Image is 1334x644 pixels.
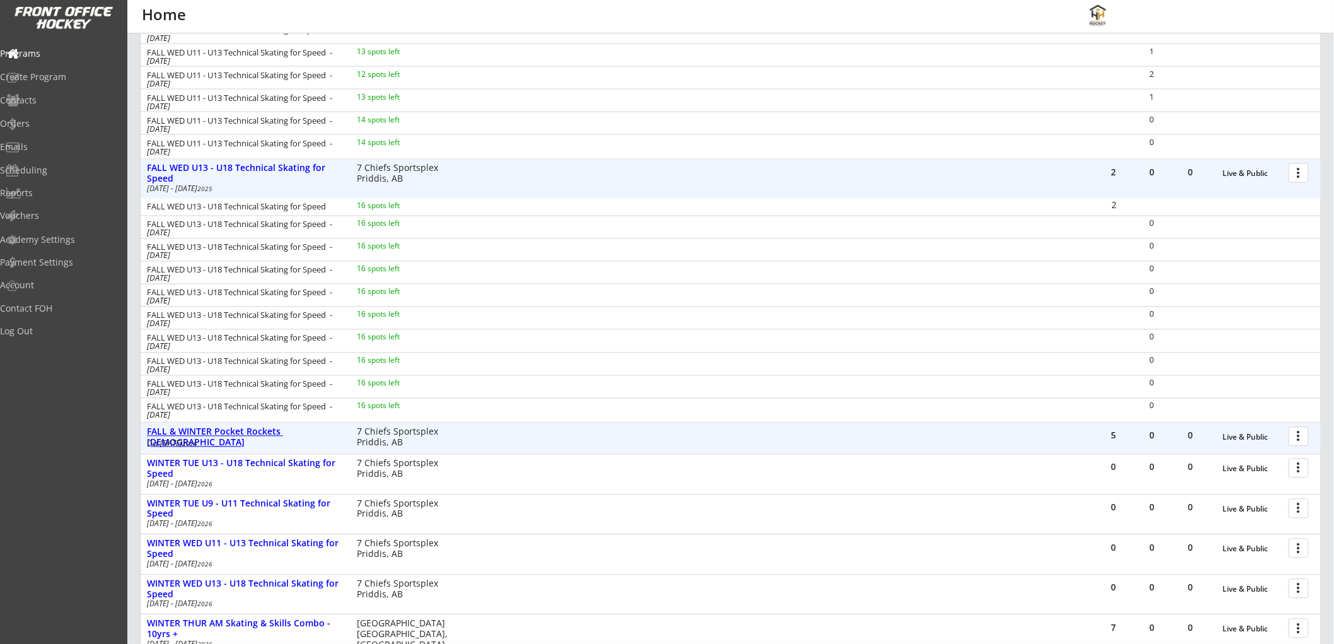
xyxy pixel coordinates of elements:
[357,427,456,448] div: 7 Chiefs Sportsplex Priddis, AB
[1134,288,1171,296] div: 0
[147,600,340,608] div: [DATE] - [DATE]
[1134,356,1171,365] div: 0
[147,358,340,374] div: FALL WED U13 - U18 Technical Skating for Speed -
[147,94,340,110] div: FALL WED U11 - U13 Technical Skating for Speed -
[1134,544,1171,553] div: 0
[147,32,170,44] em: [DATE]
[357,499,456,520] div: 7 Chiefs Sportsplex Priddis, AB
[147,619,344,640] div: WINTER THUR AM Skating & Skills Combo - 10yrs +
[1134,138,1171,146] div: 0
[147,139,340,156] div: FALL WED U11 - U13 Technical Skating for Speed -
[1172,624,1210,633] div: 0
[357,459,456,480] div: 7 Chiefs Sportsplex Priddis, AB
[1134,310,1171,319] div: 0
[197,600,212,609] em: 2026
[1134,168,1171,177] div: 0
[147,561,340,568] div: [DATE] - [DATE]
[357,220,438,228] div: 16 spots left
[1095,168,1133,177] div: 2
[147,579,344,600] div: WINTER WED U13 - U18 Technical Skating for Speed
[147,520,340,528] div: [DATE] - [DATE]
[1134,503,1171,512] div: 0
[147,380,340,397] div: FALL WED U13 - U18 Technical Skating for Speed -
[147,55,170,66] em: [DATE]
[147,163,344,185] div: FALL WED U13 - U18 Technical Skating for Speed
[1134,242,1171,250] div: 0
[1134,624,1171,633] div: 0
[1095,463,1133,472] div: 0
[1134,220,1171,228] div: 0
[1289,163,1309,183] button: more_vert
[357,402,438,410] div: 16 spots left
[357,380,438,387] div: 16 spots left
[1289,427,1309,447] button: more_vert
[357,311,438,319] div: 16 spots left
[197,560,212,569] em: 2026
[357,539,456,560] div: 7 Chiefs Sportsplex Priddis, AB
[1289,539,1309,558] button: more_vert
[147,427,344,448] div: FALL & WINTER Pocket Rockets [DEMOGRAPHIC_DATA]
[147,539,344,560] div: WINTER WED U11 - U13 Technical Skating for Speed
[1095,431,1133,440] div: 5
[357,266,438,273] div: 16 spots left
[197,480,212,489] em: 2026
[147,440,340,448] div: Oct [DATE]
[147,221,340,237] div: FALL WED U13 - U18 Technical Skating for Speed -
[357,334,438,341] div: 16 spots left
[1134,70,1171,78] div: 2
[1289,579,1309,599] button: more_vert
[357,71,438,78] div: 12 spots left
[147,334,340,351] div: FALL WED U13 - U18 Technical Skating for Speed -
[147,100,170,112] em: [DATE]
[147,203,340,211] div: FALL WED U13 - U18 Technical Skating for Speed
[1223,625,1282,634] div: Live & Public
[1172,463,1210,472] div: 0
[1289,459,1309,478] button: more_vert
[197,520,212,529] em: 2026
[357,139,438,146] div: 14 spots left
[147,78,170,89] em: [DATE]
[147,146,170,157] em: [DATE]
[1172,583,1210,592] div: 0
[357,357,438,365] div: 16 spots left
[147,227,170,238] em: [DATE]
[1289,499,1309,518] button: more_vert
[147,117,340,133] div: FALL WED U11 - U13 Technical Skating for Speed -
[1134,583,1171,592] div: 0
[147,318,170,329] em: [DATE]
[147,123,170,134] em: [DATE]
[1134,431,1171,440] div: 0
[1172,503,1210,512] div: 0
[147,403,340,419] div: FALL WED U13 - U18 Technical Skating for Speed -
[357,288,438,296] div: 16 spots left
[357,243,438,250] div: 16 spots left
[1096,201,1133,210] div: 2
[197,185,212,194] em: 2025
[147,364,170,375] em: [DATE]
[1172,431,1210,440] div: 0
[182,440,197,448] em: 2026
[147,481,340,488] div: [DATE] - [DATE]
[147,289,340,305] div: FALL WED U13 - U18 Technical Skating for Speed -
[147,250,170,261] em: [DATE]
[357,48,438,56] div: 13 spots left
[1289,619,1309,638] button: more_vert
[1134,379,1171,387] div: 0
[357,93,438,101] div: 13 spots left
[1223,433,1282,442] div: Live & Public
[357,116,438,124] div: 14 spots left
[1134,402,1171,410] div: 0
[147,266,340,283] div: FALL WED U13 - U18 Technical Skating for Speed -
[1223,585,1282,594] div: Live & Public
[147,272,170,284] em: [DATE]
[1223,170,1282,179] div: Live & Public
[1223,545,1282,554] div: Live & Public
[1223,505,1282,514] div: Live & Public
[1095,544,1133,553] div: 0
[1134,265,1171,273] div: 0
[147,26,340,42] div: FALL WED U11 - U13 Technical Skating for Speed -
[147,409,170,421] em: [DATE]
[1223,465,1282,474] div: Live & Public
[357,202,438,210] div: 16 spots left
[147,243,340,260] div: FALL WED U13 - U18 Technical Skating for Speed -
